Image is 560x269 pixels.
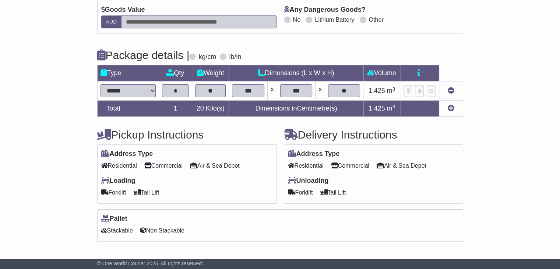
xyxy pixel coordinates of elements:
[144,160,183,171] span: Commercial
[97,49,190,61] h4: Package details |
[387,105,395,112] span: m
[192,65,229,81] td: Weight
[101,177,135,185] label: Loading
[97,261,204,266] span: © One World Courier 2025. All rights reserved.
[369,87,385,94] span: 1.425
[229,101,363,117] td: Dimensions in Centimetre(s)
[197,105,204,112] span: 20
[284,129,463,141] h4: Delivery Instructions
[101,150,153,158] label: Address Type
[229,53,241,61] label: lb/in
[159,65,192,81] td: Qty
[267,81,277,101] td: x
[134,187,159,198] span: Tail Lift
[293,16,300,23] label: No
[377,160,426,171] span: Air & Sea Depot
[192,101,229,117] td: Kilo(s)
[101,215,127,223] label: Pallet
[101,6,145,14] label: Goods Value
[316,81,325,101] td: x
[97,129,277,141] h4: Pickup Instructions
[140,225,184,236] span: Non Stackable
[198,53,216,61] label: kg/cm
[288,160,324,171] span: Residential
[229,65,363,81] td: Dimensions (L x W x H)
[284,6,366,14] label: Any Dangerous Goods?
[369,105,385,112] span: 1.425
[288,150,340,158] label: Address Type
[288,187,313,198] span: Forklift
[320,187,346,198] span: Tail Lift
[101,160,137,171] span: Residential
[190,160,240,171] span: Air & Sea Depot
[315,16,354,23] label: Lithium Battery
[288,177,329,185] label: Unloading
[363,65,400,81] td: Volume
[448,105,454,112] a: Add new item
[387,87,395,94] span: m
[392,86,395,92] sup: 3
[97,101,159,117] td: Total
[448,87,454,94] a: Remove this item
[97,65,159,81] td: Type
[159,101,192,117] td: 1
[331,160,369,171] span: Commercial
[392,104,395,109] sup: 3
[101,187,126,198] span: Forklift
[101,15,122,28] label: AUD
[369,16,384,23] label: Other
[101,225,133,236] span: Stackable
